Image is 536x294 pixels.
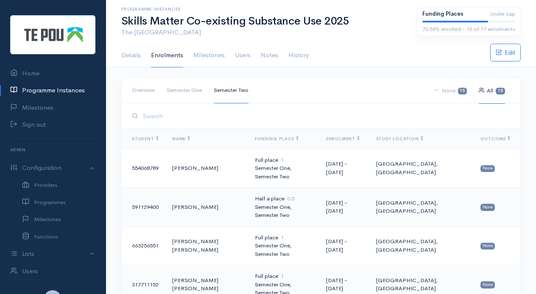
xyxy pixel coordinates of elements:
a: Details [121,44,141,67]
a: Notes [261,44,278,67]
h6: Admin [10,144,95,155]
td: [PERSON_NAME] [165,149,248,188]
img: Te Pou [10,15,95,54]
a: Enrolments [151,44,183,67]
a: Edit [490,44,521,61]
div: Semester One, Semester Two [255,241,313,258]
div: Semester One, Semester Two [255,203,313,219]
span: None [480,243,495,250]
a: Overview [132,78,155,103]
h6: Programme Instances [121,7,407,11]
td: Half a place [248,188,319,227]
span: None [480,281,495,288]
span: None [480,165,495,172]
td: [GEOGRAPHIC_DATA], [GEOGRAPHIC_DATA] [369,188,474,227]
span: Name [172,136,190,141]
td: 663256551 [122,226,165,265]
span: Outcome [480,136,510,141]
b: 15 [498,88,503,93]
a: Semester One [167,78,202,103]
td: Full place [248,149,319,188]
span: Study Location [376,136,423,141]
p: The [GEOGRAPHIC_DATA] [121,28,407,37]
div: 70.59% enrolled - 12 of 17 enrolments [422,25,515,33]
td: Full place [248,226,319,265]
span: Student [132,136,159,141]
td: [DATE] - [DATE] [319,226,369,265]
span: Under cap [490,10,515,18]
span: 1 [281,234,284,241]
b: Funding Places [422,10,463,17]
td: [PERSON_NAME] [165,188,248,227]
td: [GEOGRAPHIC_DATA], [GEOGRAPHIC_DATA] [369,226,474,265]
h1: Skills Matter Co-existing Substance Use 2025 [121,15,407,28]
b: 15 [460,88,465,93]
a: None15 [434,78,467,104]
td: [PERSON_NAME] [PERSON_NAME] [165,226,248,265]
span: Enrolment [326,136,360,141]
td: 554068789 [122,149,165,188]
td: [DATE] - [DATE] [319,149,369,188]
a: Semester Two [214,78,248,103]
span: 0.5 [287,195,294,202]
span: 1 [281,156,284,164]
td: [GEOGRAPHIC_DATA], [GEOGRAPHIC_DATA] [369,149,474,188]
a: Users [235,44,251,67]
a: All15 [479,78,505,104]
div: Semester One, Semester Two [255,164,313,180]
span: 1 [281,272,284,280]
span: Funding Place [255,136,298,141]
a: History [288,44,309,67]
span: None [480,204,495,211]
td: 591129400 [122,188,165,227]
input: Search [140,107,510,125]
td: [DATE] - [DATE] [319,188,369,227]
a: Milestones [193,44,225,67]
